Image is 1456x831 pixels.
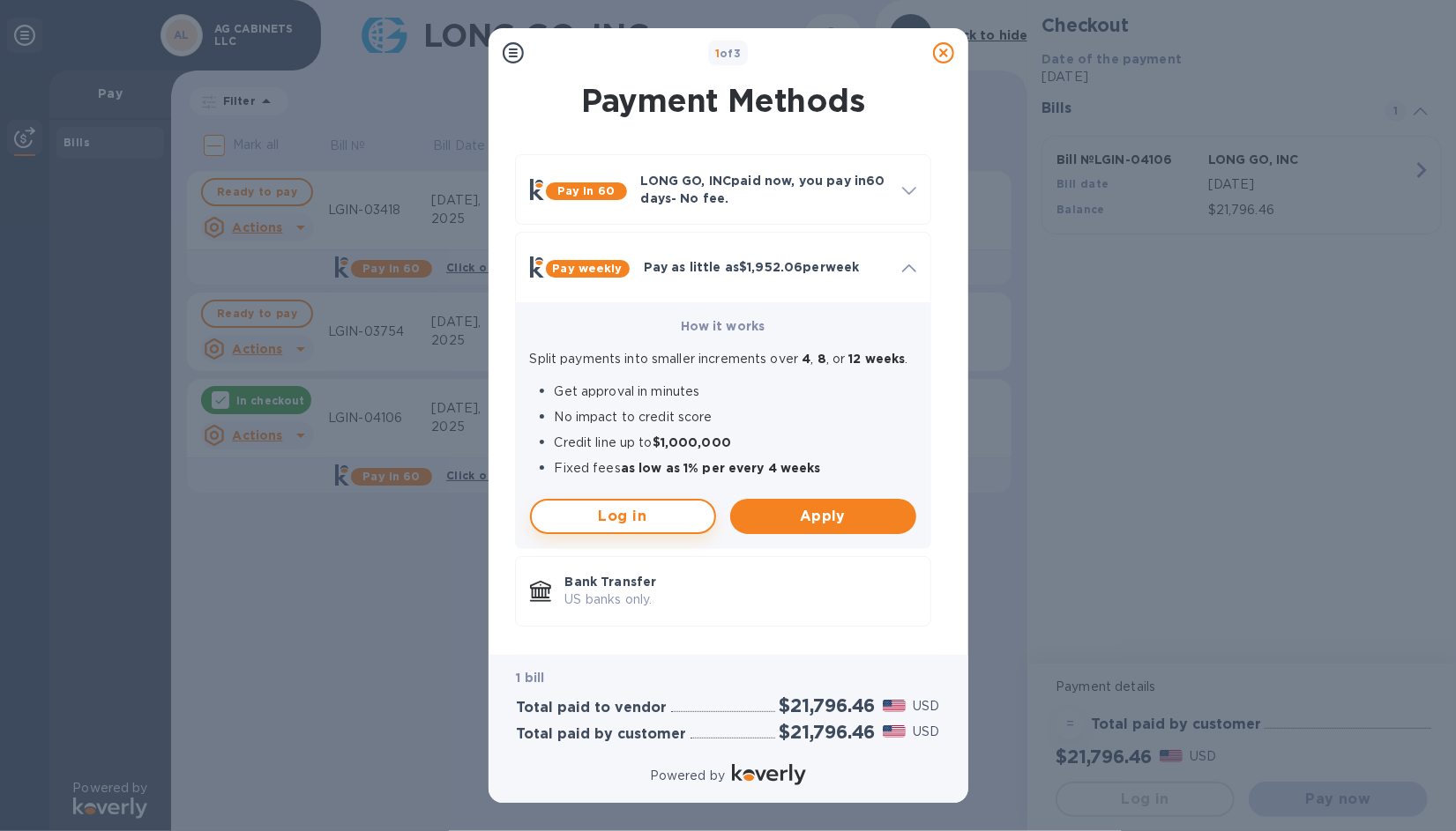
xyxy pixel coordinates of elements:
[798,352,810,366] b: 4
[814,352,826,366] b: 8
[644,258,888,276] p: Pay as little as $1,952.06 per week
[732,764,806,785] img: Logo
[913,697,939,716] p: USD
[555,434,916,452] p: Credit line up to
[555,408,916,427] p: No impact to credit score
[883,725,907,738] img: USD
[913,723,939,741] p: USD
[715,47,720,60] span: 1
[650,767,725,785] p: Powered by
[621,461,821,475] b: as low as 1% per every 4 weeks
[715,47,742,60] b: of 3
[546,506,700,527] span: Log in
[555,382,916,401] p: Get approval in minutes
[779,721,875,743] h2: $21,796.46
[555,459,916,478] p: Fixed fees
[517,700,668,716] h3: Total paid to vendor
[517,671,545,685] b: 1 bill
[653,435,731,449] b: $1,000,000
[511,82,935,119] h1: Payment Methods
[883,700,907,712] img: USD
[849,352,906,366] b: 12 weeks
[565,590,916,609] p: US banks only.
[641,172,888,207] p: LONG GO, INC paid now, you pay in 60 days - No fee.
[530,350,916,368] p: Split payments into smaller increments over , , or .
[557,184,615,197] b: Pay in 60
[565,573,916,590] p: Bank Transfer
[779,694,875,716] h2: $21,796.46
[730,499,916,534] button: Apply
[681,319,765,333] b: How it works
[530,499,716,534] button: Log in
[553,262,623,275] b: Pay weekly
[517,726,687,743] h3: Total paid by customer
[744,506,902,527] span: Apply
